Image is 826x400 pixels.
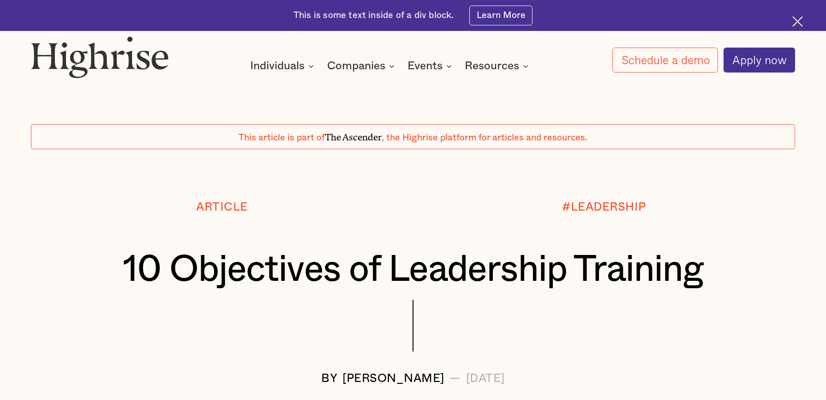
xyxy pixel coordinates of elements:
div: Resources [465,61,531,72]
div: Companies [327,61,397,72]
div: Companies [327,61,385,72]
span: The Ascender [325,130,382,140]
div: [PERSON_NAME] [342,372,444,385]
div: This is some text inside of a div block. [293,9,454,22]
div: Events [407,61,455,72]
div: Events [407,61,443,72]
h1: 10 Objectives of Leadership Training [63,250,763,291]
a: Learn More [469,6,533,25]
img: Cross icon [792,16,803,27]
div: Individuals [250,61,317,72]
div: — [449,372,461,385]
div: Article [196,201,248,214]
img: Highrise logo [31,36,169,78]
div: Resources [465,61,519,72]
a: Apply now [724,48,795,73]
div: #LEADERSHIP [562,201,646,214]
span: , the Highrise platform for articles and resources. [382,133,587,142]
div: BY [321,372,337,385]
a: Schedule a demo [612,48,718,73]
div: [DATE] [466,372,505,385]
span: This article is part of [239,133,325,142]
div: Individuals [250,61,305,72]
